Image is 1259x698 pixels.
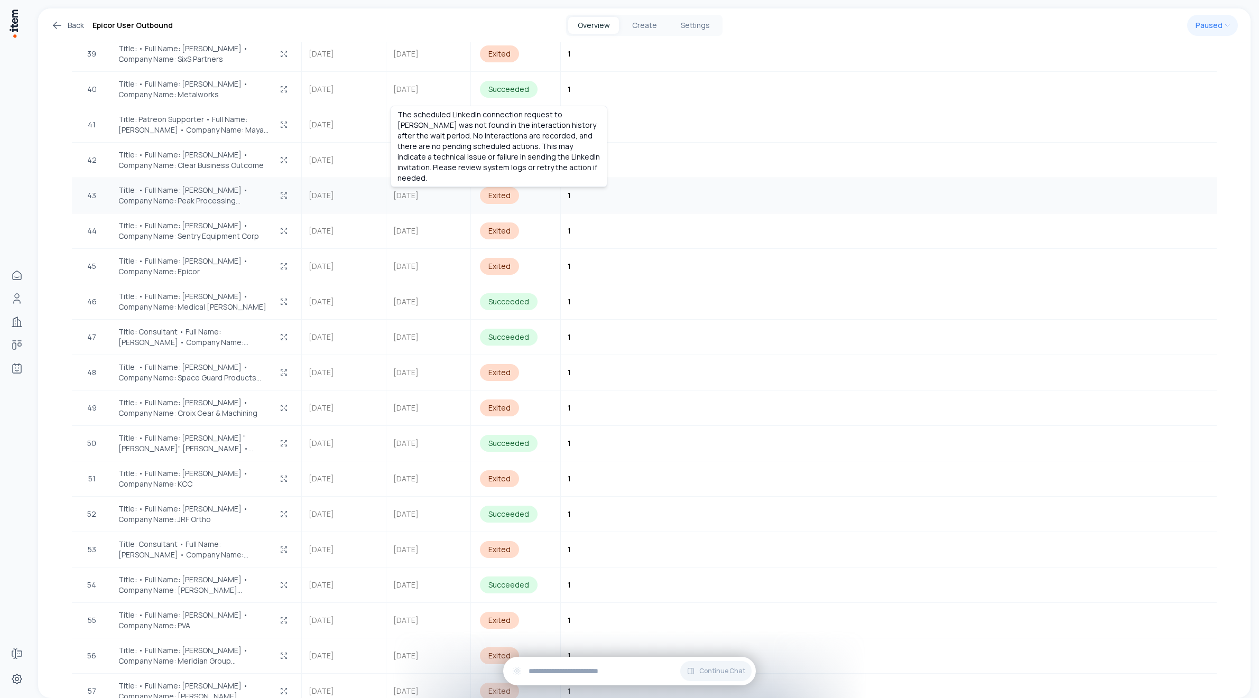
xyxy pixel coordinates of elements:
span: 49 [87,402,97,414]
span: Title: Consultant • Full Name: Dave Olender • Company Name: Olender LLC [118,327,269,348]
span: 1 [568,403,571,413]
div: Exited [480,187,519,204]
span: 43 [87,190,96,201]
div: Exited [480,258,519,275]
div: Exited [480,470,519,487]
span: 39 [87,48,96,60]
span: 56 [87,650,96,662]
span: 42 [87,154,97,166]
div: Exited [480,364,519,381]
span: 1 [568,650,571,660]
span: 55 [88,615,96,626]
span: Title: • Full Name: Jill Schoedel • Company Name: Metalworks [118,79,269,100]
span: 1 [568,509,571,519]
span: 1 [568,615,571,625]
a: Deals [6,334,27,356]
span: Title: • Full Name: Josh Nay • Company Name: Space Guard Products Inc. [118,362,269,383]
div: Exited [480,399,519,416]
span: 54 [87,579,96,591]
div: Succeeded [480,576,538,593]
div: Exited [480,222,519,239]
span: 1 [568,686,571,696]
div: Succeeded [480,81,538,98]
div: Exited [480,45,519,62]
span: 45 [87,260,96,272]
span: Title: • Full Name: Shawn Brawford • Company Name: Croix Gear & Machining [118,397,269,418]
span: 1 [568,580,571,590]
div: Succeeded [480,293,538,310]
span: Title: • Full Name: Eli Whalen • Company Name: SixS Partners [118,43,269,64]
a: Forms [6,643,27,664]
span: 1 [568,544,571,554]
span: 1 [568,261,571,271]
span: 46 [87,296,97,308]
span: 52 [87,508,96,520]
span: Title: • Full Name: Tammy Mayfield • Company Name: KCC [118,468,269,489]
span: 1 [568,226,571,236]
span: Title: • Full Name: Devin Draeger • Company Name: Sentry Equipment Corp [118,220,269,241]
button: Settings [670,17,720,34]
span: 47 [87,331,96,343]
button: Overview [568,17,619,34]
button: Continue Chat [680,661,752,681]
span: Title: • Full Name: Taylor Ley • Company Name: Lundell Manufacturing Corporation [118,574,269,595]
span: Title: • Full Name: Alex Ball • Company Name: Clear Business Outcome [118,150,269,171]
span: 1 [568,190,571,200]
img: Item Brain Logo [8,8,19,39]
span: 48 [87,367,96,378]
span: Title: • Full Name: Timothy Dudek • Company Name: Medical Murray [118,291,269,312]
span: 1 [568,332,571,342]
span: Title: Consultant • Full Name: Rick Bird • Company Name: Aligned Solutions Consulting [118,539,269,560]
div: Exited [480,647,519,664]
a: Back [51,19,84,32]
span: Title: • Full Name: Aaron Moreng • Company Name: JRF Ortho [118,504,269,525]
span: 1 [568,49,571,59]
span: 1 [568,296,571,306]
span: 57 [88,685,96,697]
a: People [6,288,27,309]
div: Continue Chat [503,657,756,685]
a: Companies [6,311,27,332]
span: 1 [568,438,571,448]
span: Title: • Full Name: Tim • Company Name: Peak Processing Solutions [118,185,269,206]
a: Home [6,265,27,286]
span: 41 [88,119,96,131]
a: Settings [6,668,27,690]
span: 50 [87,438,96,449]
div: Succeeded [480,329,538,346]
div: Succeeded [480,435,538,452]
div: Exited [480,612,519,629]
span: 1 [568,473,571,483]
span: 44 [87,225,97,237]
span: Title: • Full Name: Marjorie Lamkin • Company Name: Meridian Group International [118,645,269,666]
span: 53 [88,544,96,555]
span: Title: • Full Name: Cynthia "Nikki" Lingenfelter • Company Name: BISCIT [118,433,269,454]
span: 51 [88,473,96,485]
span: Title: • Full Name: Kari Hagedorn • Company Name: Epicor [118,256,269,277]
span: Continue Chat [699,667,745,675]
a: Agents [6,358,27,379]
h1: Epicor User Outbound [92,19,173,32]
p: The scheduled LinkedIn connection request to [PERSON_NAME] was not found in the interaction histo... [397,109,600,183]
div: Exited [480,541,519,558]
span: Title: • Full Name: Christian Pilinko • Company Name: PVA [118,610,269,631]
button: Create [619,17,670,34]
span: Title: Patreon Supporter • Full Name: Jenn Lisser • Company Name: Mayan Technologies Inc. [118,114,269,135]
span: 1 [568,367,571,377]
span: 40 [87,83,97,95]
div: Succeeded [480,506,538,523]
span: 1 [568,84,571,94]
